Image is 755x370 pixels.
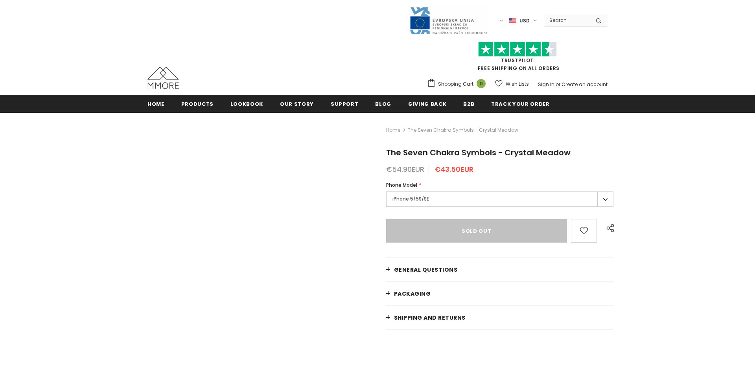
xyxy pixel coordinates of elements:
a: Track your order [491,95,549,112]
span: Lookbook [230,100,263,108]
a: Lookbook [230,95,263,112]
span: FREE SHIPPING ON ALL ORDERS [427,45,608,72]
span: €43.50EUR [435,164,473,174]
span: Phone Model [386,182,417,188]
span: The Seven Chakra Symbols - Crystal Meadow [386,147,571,158]
span: Shipping and returns [394,314,466,322]
span: Our Story [280,100,314,108]
span: B2B [463,100,474,108]
label: iPhone 5/5S/SE [386,191,613,207]
span: Products [181,100,214,108]
a: B2B [463,95,474,112]
a: General Questions [386,258,613,282]
a: Blog [375,95,391,112]
a: support [331,95,359,112]
span: The Seven Chakra Symbols - Crystal Meadow [408,125,518,135]
a: Shopping Cart 0 [427,78,490,90]
img: USD [509,17,516,24]
span: Wish Lists [506,80,529,88]
a: Wish Lists [495,77,529,91]
span: Blog [375,100,391,108]
img: Trust Pilot Stars [478,42,557,57]
a: Sign In [538,81,554,88]
a: Home [386,125,400,135]
img: MMORE Cases [147,67,179,89]
a: Our Story [280,95,314,112]
span: Track your order [491,100,549,108]
span: support [331,100,359,108]
a: PACKAGING [386,282,613,306]
input: Search Site [545,15,590,26]
span: Home [147,100,164,108]
span: Giving back [408,100,446,108]
a: Shipping and returns [386,306,613,330]
span: USD [519,17,530,25]
a: Trustpilot [501,57,534,64]
span: €54.90EUR [386,164,424,174]
span: 0 [477,79,486,88]
a: Javni Razpis [409,17,488,24]
a: Home [147,95,164,112]
input: Sold Out [386,219,567,243]
img: Javni Razpis [409,6,488,35]
span: General Questions [394,266,458,274]
span: PACKAGING [394,290,431,298]
a: Create an account [562,81,608,88]
span: or [556,81,560,88]
a: Giving back [408,95,446,112]
span: Shopping Cart [438,80,473,88]
a: Products [181,95,214,112]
